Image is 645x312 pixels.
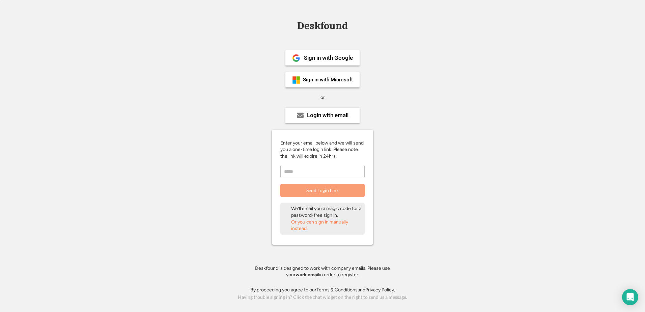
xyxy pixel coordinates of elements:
div: Enter your email below and we will send you a one-time login link. Please note the link will expi... [280,140,365,160]
img: 1024px-Google__G__Logo.svg.png [292,54,300,62]
button: Send Login Link [280,184,365,197]
div: We'll email you a magic code for a password-free sign in. [291,205,362,218]
div: Deskfound is designed to work with company emails. Please use your in order to register. [247,265,398,278]
div: or [320,94,325,101]
div: By proceeding you agree to our and [250,287,395,293]
div: Sign in with Google [304,55,353,61]
a: Terms & Conditions [316,287,358,293]
div: Sign in with Microsoft [303,77,353,82]
strong: work email [296,272,319,278]
div: Login with email [307,112,348,118]
div: Open Intercom Messenger [622,289,638,305]
div: Deskfound [294,21,351,31]
img: ms-symbollockup_mssymbol_19.png [292,76,300,84]
a: Privacy Policy. [365,287,395,293]
div: Or you can sign in manually instead. [291,219,362,232]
